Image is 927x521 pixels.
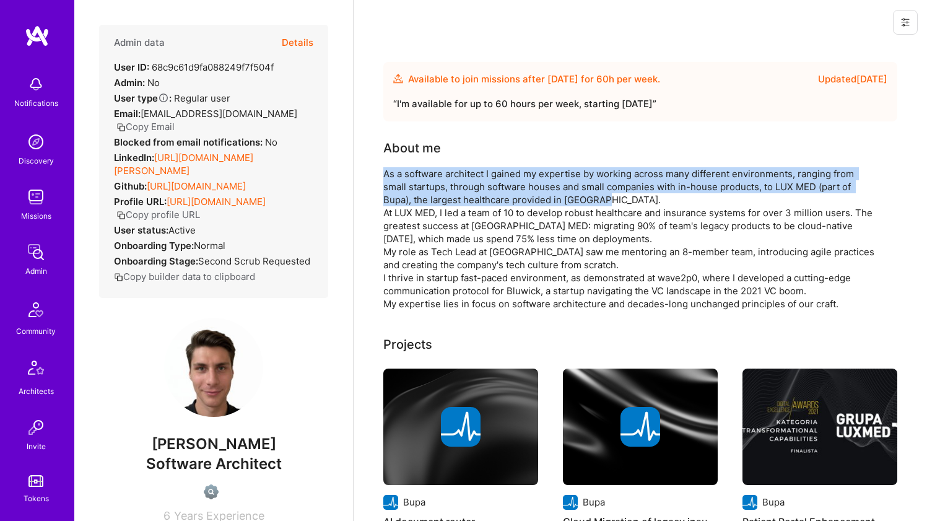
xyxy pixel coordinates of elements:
[114,92,172,104] strong: User type :
[194,240,225,252] span: normal
[198,255,310,267] span: Second Scrub Requested
[146,455,282,473] span: Software Architect
[114,61,149,73] strong: User ID:
[25,265,47,278] div: Admin
[19,385,54,398] div: Architects
[563,369,718,485] img: cover
[114,136,277,149] div: No
[24,492,49,505] div: Tokens
[116,120,175,133] button: Copy Email
[393,74,403,84] img: Availability
[114,76,160,89] div: No
[114,136,265,148] strong: Blocked from email notifications:
[441,407,481,447] img: Company logo
[383,335,432,354] div: Projects
[742,495,757,510] img: Company logo
[620,407,660,447] img: Company logo
[596,73,609,85] span: 60
[14,97,58,110] div: Notifications
[158,92,169,103] i: Help
[21,355,51,385] img: Architects
[114,61,274,74] div: 68c9c61d9fa088249f7f504f
[24,129,48,154] img: discovery
[114,273,123,282] i: icon Copy
[141,108,297,120] span: [EMAIL_ADDRESS][DOMAIN_NAME]
[114,152,253,177] a: [URL][DOMAIN_NAME][PERSON_NAME]
[28,475,43,487] img: tokens
[21,209,51,222] div: Missions
[563,495,578,510] img: Company logo
[27,440,46,453] div: Invite
[164,318,263,417] img: User Avatar
[408,72,660,87] div: Available to join missions after [DATE] for h per week .
[383,167,879,310] div: As a software architect I gained my expertise by working across many different environments, rang...
[383,369,538,485] img: cover
[99,435,328,453] span: [PERSON_NAME]
[114,108,141,120] strong: Email:
[25,25,50,47] img: logo
[168,224,196,236] span: Active
[147,180,246,192] a: [URL][DOMAIN_NAME]
[19,154,54,167] div: Discovery
[403,496,425,509] div: Bupa
[383,495,398,510] img: Company logo
[762,496,785,509] div: Bupa
[114,270,255,283] button: Copy builder data to clipboard
[114,77,145,89] strong: Admin:
[383,139,441,157] div: About me
[116,208,200,221] button: Copy profile URL
[16,325,56,338] div: Community
[114,180,147,192] strong: Github:
[24,72,48,97] img: bell
[818,72,887,87] div: Updated [DATE]
[114,92,230,105] div: Regular user
[24,415,48,440] img: Invite
[114,196,167,208] strong: Profile URL:
[24,185,48,209] img: teamwork
[282,25,313,61] button: Details
[204,484,219,499] img: Not Scrubbed
[114,37,165,48] h4: Admin data
[167,196,266,208] a: [URL][DOMAIN_NAME]
[742,369,897,485] img: Patient Portal Enhancement
[21,295,51,325] img: Community
[24,240,48,265] img: admin teamwork
[114,224,168,236] strong: User status:
[393,97,887,112] div: “ I'm available for up to 60 hours per week, starting [DATE] ”
[583,496,605,509] div: Bupa
[114,152,154,164] strong: LinkedIn:
[114,255,198,267] strong: Onboarding Stage:
[114,240,194,252] strong: Onboarding Type:
[116,123,126,132] i: icon Copy
[116,211,126,220] i: icon Copy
